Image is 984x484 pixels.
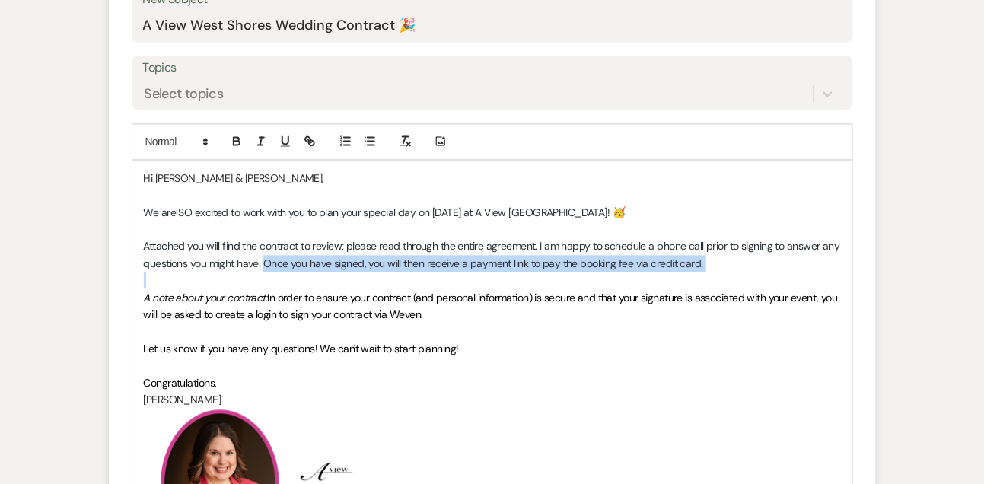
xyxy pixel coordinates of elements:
span: We are SO excited to work with you to plan your special day on [DATE] at A View [GEOGRAPHIC_DATA]! 🥳 [144,205,626,219]
span: In order to ensure your contract (and personal information) is secure and that your signature is ... [144,291,841,321]
span: Attached you will find the contract to review; please read through the entire agreement. I am hap... [144,239,843,269]
div: Select topics [145,83,224,103]
span: Let us know if you have any questions! We can't wait to start planning! [144,342,459,355]
label: Topics [143,57,842,79]
span: Congratulations, [144,376,217,390]
em: A note about your contract: [144,291,268,304]
p: Hi [PERSON_NAME] & [PERSON_NAME], [144,170,841,186]
p: [PERSON_NAME] [144,391,841,408]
